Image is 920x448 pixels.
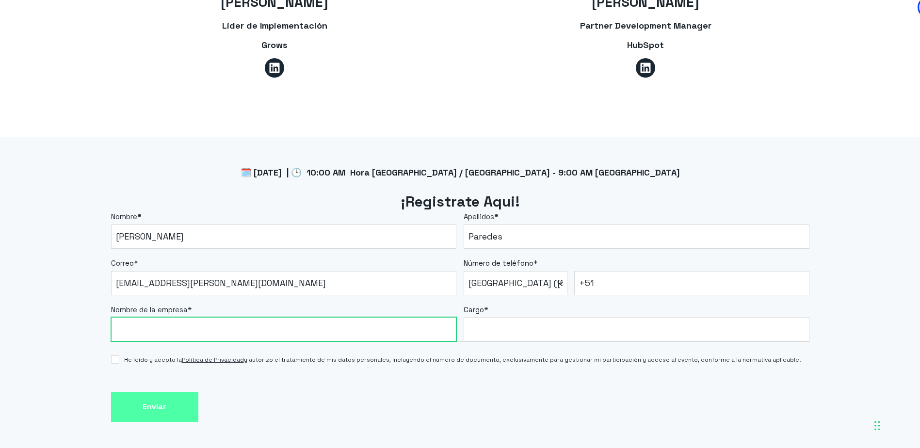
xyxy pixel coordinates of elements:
a: Síguenos en LinkedIn [636,58,655,78]
h2: ¡Registrate Aqui! [111,192,809,212]
span: Partner Development Manager [580,20,711,31]
span: Número de teléfono [464,258,533,268]
span: Correo [111,258,134,268]
a: Síguenos en LinkedIn [265,58,284,78]
span: Apellidos [464,212,494,221]
div: Arrastrar [874,411,880,440]
div: Widget de chat [745,324,920,448]
span: Grows [261,39,288,50]
input: Enviar [111,392,198,422]
span: Nombre de la empresa [111,305,188,314]
input: He leído y acepto laPolítica de Privacidady autorizo el tratamiento de mis datos personales, incl... [111,355,119,364]
span: He leído y acepto la y autorizo el tratamiento de mis datos personales, incluyendo el número de d... [124,355,801,364]
a: Política de Privacidad [182,356,244,364]
span: Nombre [111,212,137,221]
span: Cargo [464,305,484,314]
span: HubSpot [627,39,664,50]
iframe: Chat Widget [745,324,920,448]
span: 🗓️ [DATE] | 🕒 10:00 AM Hora [GEOGRAPHIC_DATA] / [GEOGRAPHIC_DATA] - 9:00 AM [GEOGRAPHIC_DATA] [241,167,680,178]
span: Líder de Implementación [222,20,327,31]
